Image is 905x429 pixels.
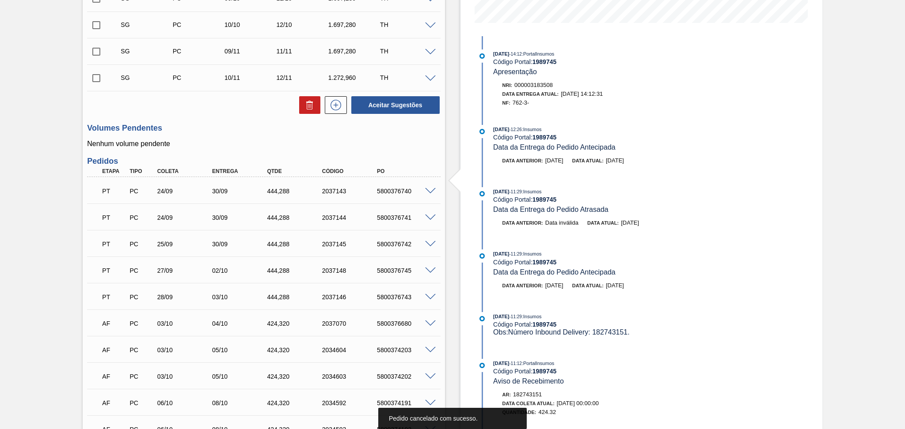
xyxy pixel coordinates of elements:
[87,124,440,133] h3: Volumes Pendentes
[572,158,604,163] span: Data atual:
[100,314,129,333] div: Aguardando Faturamento
[102,320,126,327] p: AF
[522,251,542,256] span: : Insumos
[210,294,272,301] div: 03/10/2025
[493,206,608,213] span: Data da Entrega do Pedido Atrasada
[545,282,563,289] span: [DATE]
[493,251,509,256] span: [DATE]
[375,320,437,327] div: 5800376680
[102,267,126,274] p: PT
[320,241,382,248] div: 2037145
[479,363,485,368] img: atual
[621,219,639,226] span: [DATE]
[522,127,542,132] span: : Insumos
[210,320,272,327] div: 04/10/2025
[375,399,437,406] div: 5800374191
[320,168,382,174] div: Código
[375,373,437,380] div: 5800374202
[479,191,485,196] img: atual
[479,253,485,259] img: atual
[375,346,437,354] div: 5800374203
[320,267,382,274] div: 2037148
[522,51,554,56] span: : PortalInsumos
[502,410,536,415] span: Quantidade:
[265,267,327,274] div: 444,288
[572,283,604,288] span: Data atual:
[87,140,440,148] p: Nenhum volume pendente
[375,168,437,174] div: PO
[155,294,217,301] div: 28/09/2025
[265,214,327,221] div: 444,288
[479,53,485,59] img: atual
[155,399,217,406] div: 06/10/2025
[118,74,177,81] div: Sugestão Criada
[493,127,509,132] span: [DATE]
[513,391,542,398] span: 182743151
[557,400,599,406] span: [DATE] 00:00:00
[502,401,555,406] span: Data Coleta Atual:
[493,143,616,151] span: Data da Entrega do Pedido Antecipada
[265,294,327,301] div: 444,288
[171,21,229,28] div: Pedido de Compra
[510,361,522,366] span: - 11:12
[493,361,509,366] span: [DATE]
[118,21,177,28] div: Sugestão Criada
[493,314,509,319] span: [DATE]
[561,90,603,97] span: [DATE] 14:12:31
[127,399,156,406] div: Pedido de Compra
[100,340,129,360] div: Aguardando Faturamento
[493,196,703,203] div: Código Portal:
[502,83,513,88] span: Nri:
[127,241,156,248] div: Pedido de Compra
[510,52,522,56] span: - 14:12
[265,346,327,354] div: 424,320
[87,157,440,166] h3: Pedidos
[493,368,703,375] div: Código Portal:
[539,409,556,415] span: 424.32
[606,157,624,164] span: [DATE]
[378,48,436,55] div: TH
[100,208,129,227] div: Pedido em Trânsito
[532,196,557,203] strong: 1989745
[320,399,382,406] div: 2034592
[545,219,578,226] span: Data inválida
[493,134,703,141] div: Código Portal:
[102,294,126,301] p: PT
[127,214,156,221] div: Pedido de Compra
[502,220,543,226] span: Data anterior:
[532,321,557,328] strong: 1989745
[102,399,126,406] p: AF
[502,392,511,397] span: Ar:
[510,127,522,132] span: - 12:26
[493,68,537,75] span: Apresentação
[493,58,703,65] div: Código Portal:
[265,241,327,248] div: 444,288
[155,346,217,354] div: 03/10/2025
[606,282,624,289] span: [DATE]
[545,157,563,164] span: [DATE]
[532,58,557,65] strong: 1989745
[265,399,327,406] div: 424,320
[320,346,382,354] div: 2034604
[295,96,320,114] div: Excluir Sugestões
[210,267,272,274] div: 02/10/2025
[265,188,327,195] div: 444,288
[100,287,129,307] div: Pedido em Trânsito
[351,96,440,114] button: Aceitar Sugestões
[127,294,156,301] div: Pedido de Compra
[102,214,126,221] p: PT
[100,393,129,413] div: Aguardando Faturamento
[493,259,703,266] div: Código Portal:
[375,214,437,221] div: 5800376741
[510,189,522,194] span: - 11:29
[210,241,272,248] div: 30/09/2025
[210,168,272,174] div: Entrega
[502,100,510,105] span: NF:
[513,99,529,106] span: 762-3-
[502,283,543,288] span: Data anterior:
[502,91,559,97] span: Data Entrega Atual:
[274,21,332,28] div: 12/10/2025
[375,188,437,195] div: 5800376740
[102,346,126,354] p: AF
[320,96,347,114] div: Nova sugestão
